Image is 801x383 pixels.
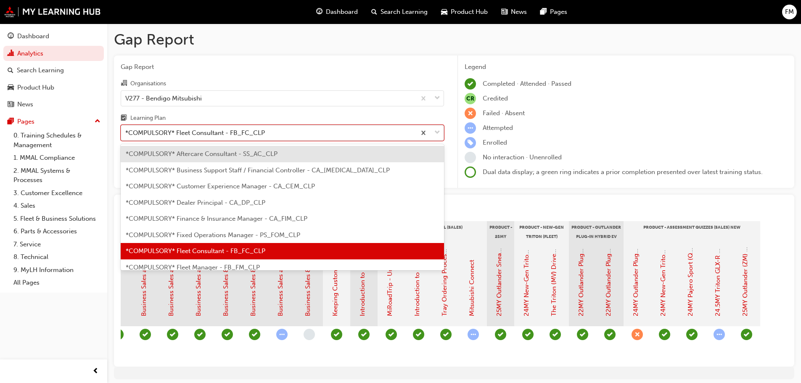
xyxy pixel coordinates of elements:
[483,139,507,146] span: Enrolled
[4,6,101,17] img: mmal
[126,150,278,158] span: *COMPULSORY* Aftercare Consultant - SS_AC_CLP
[659,329,670,340] span: learningRecordVerb_PASS-icon
[465,108,476,119] span: learningRecordVerb_FAIL-icon
[495,216,503,316] a: 25MY Outlander Sneak Peek Video
[468,260,476,316] a: Mitsubishi Connect
[358,329,370,340] span: learningRecordVerb_PASS-icon
[8,50,14,58] span: chart-icon
[167,329,178,340] span: learningRecordVerb_COMPLETE-icon
[8,67,13,74] span: search-icon
[130,114,166,122] div: Learning Plan
[413,329,424,340] span: learningRecordVerb_PASS-icon
[10,164,104,187] a: 2. MMAL Systems & Processes
[309,3,365,21] a: guage-iconDashboard
[17,83,54,92] div: Product Hub
[10,199,104,212] a: 4. Sales
[194,329,206,340] span: learningRecordVerb_COMPLETE-icon
[126,215,307,222] span: *COMPULSORY* Finance & Insurance Manager - CA_FIM_CLP
[441,7,447,17] span: car-icon
[483,95,508,102] span: Credited
[3,97,104,112] a: News
[434,3,494,21] a: car-iconProduct Hub
[276,329,288,340] span: learningRecordVerb_ATTEMPT-icon
[495,329,506,340] span: learningRecordVerb_COMPLETE-icon
[487,221,514,242] div: Product - 25MY Outlander
[522,329,534,340] span: learningRecordVerb_PASS-icon
[316,7,323,17] span: guage-icon
[501,7,508,17] span: news-icon
[386,329,397,340] span: learningRecordVerb_COMPLETE-icon
[17,66,64,75] div: Search Learning
[8,118,14,126] span: pages-icon
[483,80,571,87] span: Completed · Attended · Passed
[686,329,698,340] span: learningRecordVerb_PASS-icon
[632,329,643,340] span: learningRecordVerb_FAIL-icon
[3,114,104,129] button: Pages
[359,228,366,316] a: Introduction to MiDealerAssist
[514,221,569,242] div: Product - New-Gen Triton (Fleet)
[465,122,476,134] span: learningRecordVerb_ATTEMPT-icon
[465,62,788,72] div: Legend
[381,7,428,17] span: Search Learning
[10,187,104,200] a: 3. Customer Excellence
[95,116,100,127] span: up-icon
[17,100,33,109] div: News
[468,329,479,340] span: learningRecordVerb_ATTEMPT-icon
[569,221,624,242] div: Product - Outlander Plug-in Hybrid EV (Sales)
[249,329,260,340] span: learningRecordVerb_PASS-icon
[440,329,452,340] span: learningRecordVerb_COMPLETE-icon
[365,3,434,21] a: search-iconSearch Learning
[465,93,476,104] span: null-icon
[3,27,104,114] button: DashboardAnalyticsSearch LearningProduct HubNews
[550,7,567,17] span: Pages
[130,79,166,88] div: Organisations
[8,84,14,92] span: car-icon
[331,329,342,340] span: learningRecordVerb_PASS-icon
[540,7,547,17] span: pages-icon
[483,168,763,176] span: Dual data display; a green ring indicates a prior completion presented over latest training status.
[10,212,104,225] a: 5. Fleet & Business Solutions
[483,153,562,161] span: No interaction · Unenrolled
[714,195,722,316] a: 24.5MY Triton GLX-R (MV) - Product Quiz
[10,251,104,264] a: 8. Technical
[10,129,104,151] a: 0. Training Schedules & Management
[465,152,476,163] span: learningRecordVerb_NONE-icon
[782,5,797,19] button: FM
[465,78,476,90] span: learningRecordVerb_COMPLETE-icon
[434,127,440,138] span: down-icon
[10,225,104,238] a: 6. Parts & Accessories
[785,7,794,17] span: FM
[126,264,260,271] span: *COMPULSORY* Fleet Manager - FB_FM_CLP
[126,247,265,255] span: *COMPULSORY* Fleet Consultant - FB_FC_CLP
[10,151,104,164] a: 1. MMAL Compliance
[3,80,104,95] a: Product Hub
[465,137,476,148] span: learningRecordVerb_ENROLL-icon
[3,63,104,78] a: Search Learning
[93,366,99,377] span: prev-icon
[3,46,104,61] a: Analytics
[304,329,315,340] span: learningRecordVerb_NONE-icon
[121,80,127,87] span: organisation-icon
[125,93,202,103] div: V277 - Bendigo Mitsubishi
[371,7,377,17] span: search-icon
[17,32,49,41] div: Dashboard
[125,128,265,138] div: *COMPULSORY* Fleet Consultant - FB_FC_CLP
[483,124,513,132] span: Attempted
[17,117,34,127] div: Pages
[624,221,760,242] div: Product - Assessment Quizzes (Sales) NEW
[222,329,233,340] span: learningRecordVerb_PASS-icon
[8,101,14,108] span: news-icon
[126,199,265,206] span: *COMPULSORY* Dealer Principal - CA_DP_CLP
[114,30,794,49] h1: Gap Report
[10,276,104,289] a: All Pages
[326,7,358,17] span: Dashboard
[10,264,104,277] a: 9. MyLH Information
[577,329,588,340] span: learningRecordVerb_PASS-icon
[8,33,14,40] span: guage-icon
[451,7,488,17] span: Product Hub
[604,329,616,340] span: learningRecordVerb_COMPLETE-icon
[494,3,534,21] a: news-iconNews
[550,329,561,340] span: learningRecordVerb_PASS-icon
